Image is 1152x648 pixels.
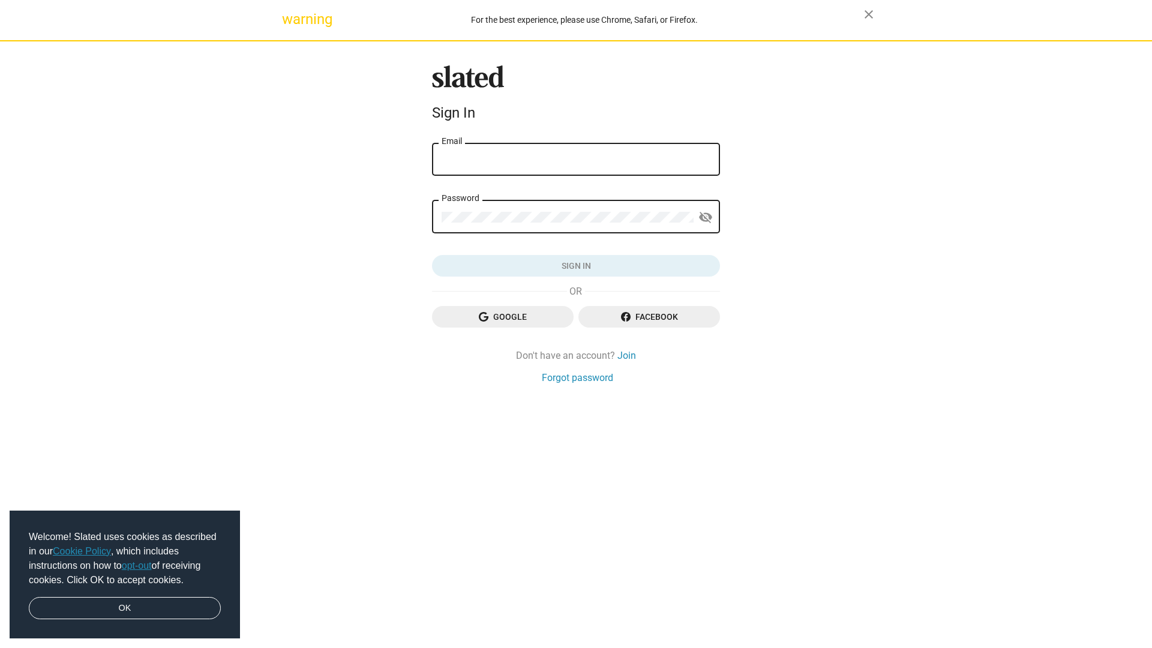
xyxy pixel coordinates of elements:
button: Facebook [578,306,720,328]
a: dismiss cookie message [29,597,221,620]
button: Google [432,306,574,328]
mat-icon: close [862,7,876,22]
span: Welcome! Slated uses cookies as described in our , which includes instructions on how to of recei... [29,530,221,587]
span: Google [442,306,564,328]
div: Sign In [432,104,720,121]
sl-branding: Sign In [432,65,720,127]
a: Join [617,349,636,362]
button: Show password [694,206,718,230]
mat-icon: visibility_off [698,208,713,227]
span: Facebook [588,306,710,328]
mat-icon: warning [282,12,296,26]
div: cookieconsent [10,511,240,639]
div: For the best experience, please use Chrome, Safari, or Firefox. [305,12,864,28]
div: Don't have an account? [432,349,720,362]
a: opt-out [122,560,152,571]
a: Cookie Policy [53,546,111,556]
a: Forgot password [542,371,613,384]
